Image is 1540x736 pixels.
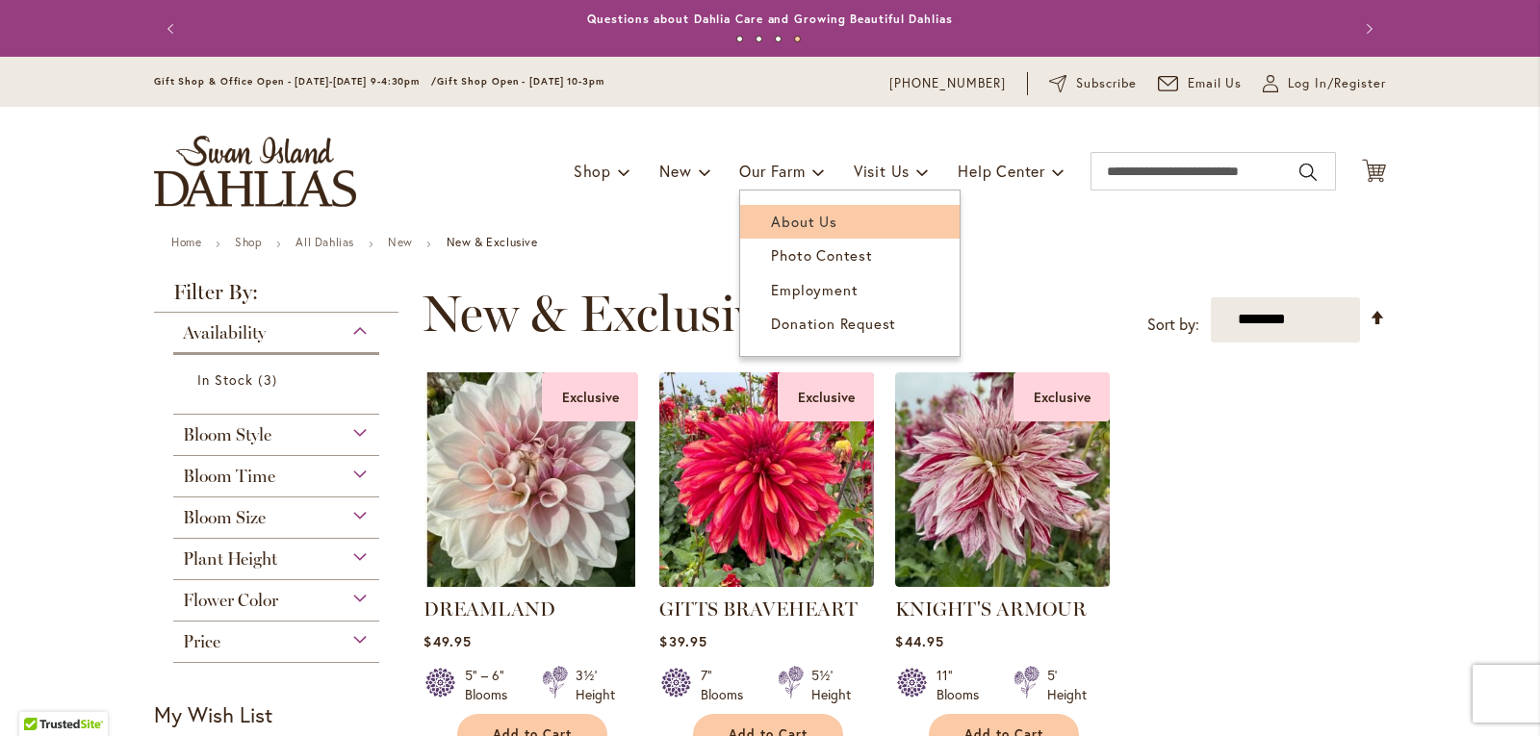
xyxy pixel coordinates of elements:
span: About Us [771,212,836,231]
span: Help Center [958,161,1045,181]
div: Exclusive [1014,372,1110,421]
strong: My Wish List [154,700,272,728]
a: All Dahlias [295,235,354,249]
div: Exclusive [778,372,874,421]
span: Our Farm [739,161,805,181]
span: Log In/Register [1288,74,1386,93]
iframe: Launch Accessibility Center [14,668,68,722]
label: Sort by: [1147,307,1199,343]
span: Visit Us [854,161,910,181]
a: Questions about Dahlia Care and Growing Beautiful Dahlias [587,12,952,26]
span: Photo Contest [771,245,872,265]
a: In Stock 3 [197,369,360,390]
span: Gift Shop & Office Open - [DATE]-[DATE] 9-4:30pm / [154,75,437,88]
span: Donation Request [771,314,896,333]
a: DREAMLAND [423,597,555,621]
div: 5' Height [1047,666,1087,704]
img: DREAMLAND [423,372,638,587]
span: Bloom Style [183,424,271,445]
a: GITTS BRAVEHEART [659,597,858,621]
a: store logo [154,136,356,207]
a: DREAMLAND Exclusive [423,572,638,591]
a: KNIGHTS ARMOUR Exclusive [895,572,1110,591]
button: Previous [154,10,192,48]
span: In Stock [197,370,253,389]
a: Subscribe [1049,74,1137,93]
span: Plant Height [183,548,277,570]
span: 3 [258,369,281,390]
a: KNIGHT'S ARMOUR [895,597,1087,621]
span: $49.95 [423,632,471,650]
a: Shop [235,235,262,249]
span: Bloom Size [183,507,266,528]
span: Shop [574,161,611,181]
span: $44.95 [895,632,943,650]
span: Email Us [1188,74,1243,93]
div: 7" Blooms [701,666,755,704]
div: 5" – 6" Blooms [465,666,519,704]
span: New & Exclusive [423,285,782,343]
div: Exclusive [542,372,638,421]
div: 11" Blooms [937,666,990,704]
a: New [388,235,413,249]
a: Home [171,235,201,249]
div: 3½' Height [576,666,615,704]
span: Employment [771,280,858,299]
strong: New & Exclusive [447,235,538,249]
span: Subscribe [1076,74,1137,93]
a: Email Us [1158,74,1243,93]
button: 2 of 4 [756,36,762,42]
span: Price [183,631,220,652]
a: [PHONE_NUMBER] [889,74,1006,93]
div: 5½' Height [811,666,851,704]
span: New [659,161,691,181]
span: Availability [183,322,266,343]
span: Bloom Time [183,466,275,487]
a: GITTS BRAVEHEART Exclusive [659,572,874,591]
strong: Filter By: [154,282,398,313]
img: GITTS BRAVEHEART [659,372,874,587]
span: Gift Shop Open - [DATE] 10-3pm [437,75,604,88]
button: Next [1347,10,1386,48]
button: 3 of 4 [775,36,782,42]
a: Log In/Register [1263,74,1386,93]
img: KNIGHTS ARMOUR [895,372,1110,587]
span: $39.95 [659,632,706,650]
button: 1 of 4 [736,36,743,42]
button: 4 of 4 [794,36,801,42]
span: Flower Color [183,590,278,611]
